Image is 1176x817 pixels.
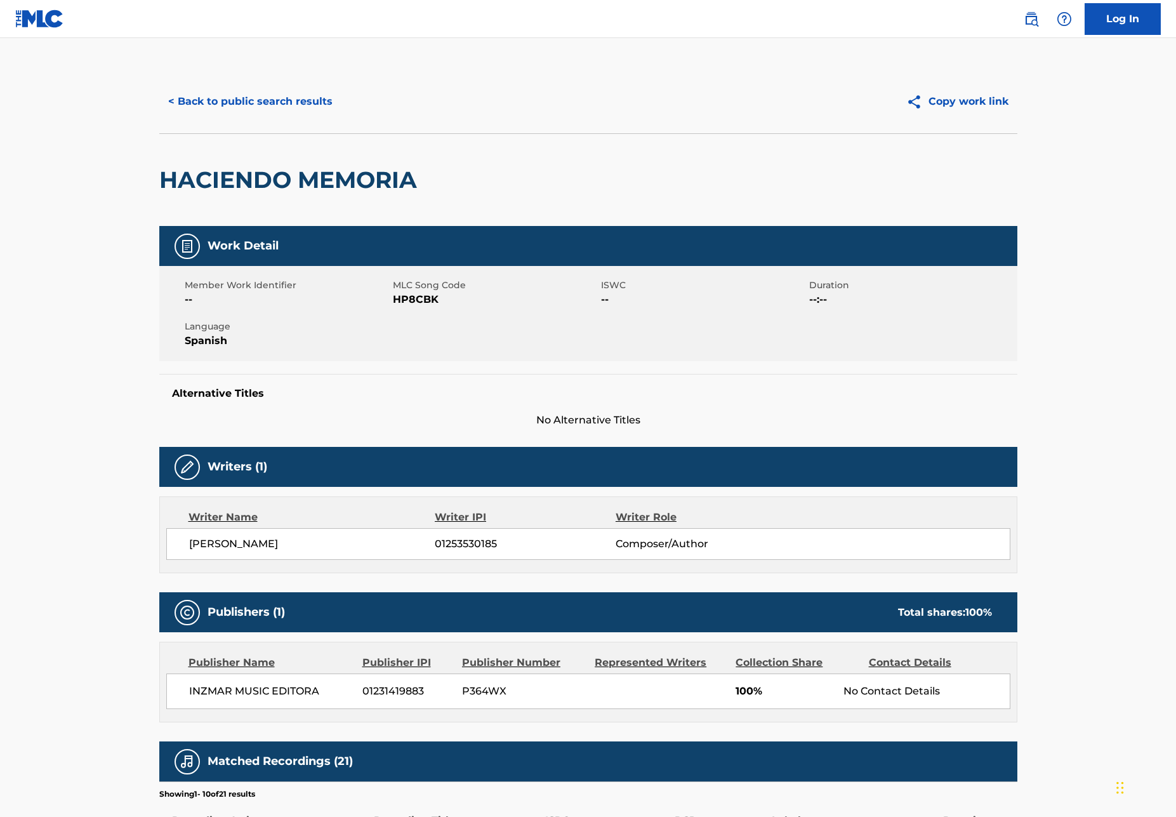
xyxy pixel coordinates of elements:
span: No Alternative Titles [159,413,1017,428]
div: Publisher IPI [362,655,453,670]
h2: HACIENDO MEMORIA [159,166,423,194]
img: Matched Recordings [180,754,195,769]
div: Represented Writers [595,655,726,670]
span: Spanish [185,333,390,349]
div: Publisher Number [462,655,585,670]
div: Collection Share [736,655,859,670]
div: Writer IPI [435,510,616,525]
span: [PERSON_NAME] [189,536,435,552]
div: Total shares: [898,605,992,620]
button: < Back to public search results [159,86,341,117]
img: Copy work link [906,94,928,110]
h5: Work Detail [208,239,279,253]
div: Publisher Name [188,655,353,670]
div: Writer Role [616,510,780,525]
span: 100 % [965,606,992,618]
h5: Matched Recordings (21) [208,754,353,769]
h5: Alternative Titles [172,387,1005,400]
span: Language [185,320,390,333]
a: Public Search [1019,6,1044,32]
p: Showing 1 - 10 of 21 results [159,788,255,800]
img: search [1024,11,1039,27]
span: ISWC [601,279,806,292]
span: Duration [809,279,1014,292]
span: Composer/Author [616,536,780,552]
span: 01231419883 [362,684,453,699]
h5: Publishers (1) [208,605,285,620]
a: Log In [1085,3,1161,35]
div: Writer Name [188,510,435,525]
div: Help [1052,6,1077,32]
div: Drag [1116,769,1124,807]
img: MLC Logo [15,10,64,28]
span: -- [185,292,390,307]
iframe: Chat Widget [1113,756,1176,817]
span: 01253530185 [435,536,615,552]
span: Member Work Identifier [185,279,390,292]
h5: Writers (1) [208,460,267,474]
span: P364WX [462,684,585,699]
span: MLC Song Code [393,279,598,292]
button: Copy work link [897,86,1017,117]
span: --:-- [809,292,1014,307]
div: Contact Details [869,655,992,670]
img: Work Detail [180,239,195,254]
img: Writers [180,460,195,475]
span: HP8CBK [393,292,598,307]
span: 100% [736,684,834,699]
img: Publishers [180,605,195,620]
span: INZMAR MUSIC EDITORA [189,684,353,699]
span: -- [601,292,806,307]
img: help [1057,11,1072,27]
div: No Contact Details [843,684,1009,699]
